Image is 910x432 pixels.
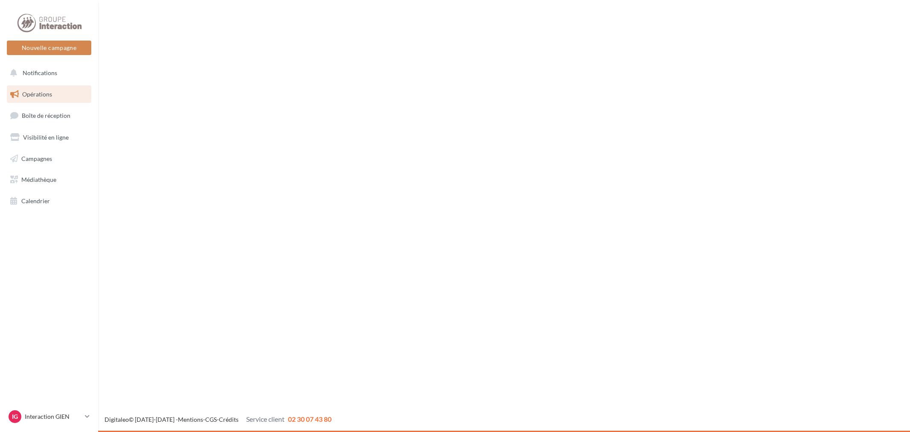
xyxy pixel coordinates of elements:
button: Notifications [5,64,90,82]
span: Calendrier [21,197,50,204]
span: Visibilité en ligne [23,134,69,141]
a: IG Interaction GIEN [7,409,91,425]
a: Visibilité en ligne [5,128,93,146]
span: 02 30 07 43 80 [288,415,331,423]
span: Opérations [22,90,52,98]
span: Boîte de réception [22,112,70,119]
p: Interaction GIEN [25,412,81,421]
a: Boîte de réception [5,106,93,125]
a: Digitaleo [105,416,129,423]
a: Calendrier [5,192,93,210]
a: Campagnes [5,150,93,168]
span: Campagnes [21,155,52,162]
span: Médiathèque [21,176,56,183]
a: Médiathèque [5,171,93,189]
a: CGS [205,416,217,423]
a: Opérations [5,85,93,103]
a: Crédits [219,416,238,423]
a: Mentions [178,416,203,423]
span: © [DATE]-[DATE] - - - [105,416,331,423]
span: Service client [246,415,285,423]
span: Notifications [23,69,57,76]
button: Nouvelle campagne [7,41,91,55]
span: IG [12,412,18,421]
